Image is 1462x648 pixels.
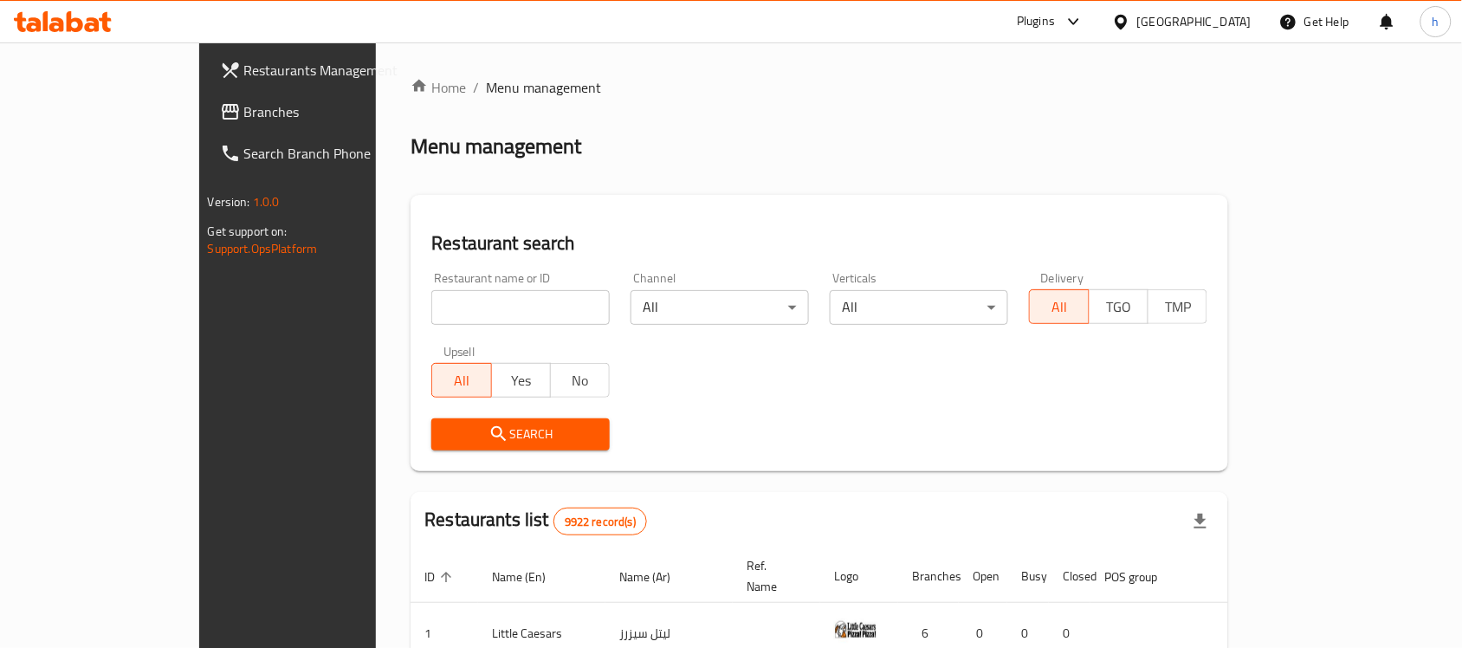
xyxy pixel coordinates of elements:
[1041,272,1084,284] label: Delivery
[1049,550,1090,603] th: Closed
[554,514,646,530] span: 9922 record(s)
[631,290,809,325] div: All
[445,424,596,445] span: Search
[244,60,430,81] span: Restaurants Management
[1155,295,1200,320] span: TMP
[1096,295,1142,320] span: TGO
[443,346,475,358] label: Upsell
[550,363,610,398] button: No
[499,368,544,393] span: Yes
[411,77,1228,98] nav: breadcrumb
[830,290,1008,325] div: All
[208,191,250,213] span: Version:
[411,133,581,160] h2: Menu management
[486,77,601,98] span: Menu management
[253,191,280,213] span: 1.0.0
[1180,501,1221,542] div: Export file
[206,49,443,91] a: Restaurants Management
[431,418,610,450] button: Search
[244,101,430,122] span: Branches
[898,550,959,603] th: Branches
[491,363,551,398] button: Yes
[1433,12,1439,31] span: h
[492,567,568,587] span: Name (En)
[206,91,443,133] a: Branches
[959,550,1007,603] th: Open
[431,290,610,325] input: Search for restaurant name or ID..
[244,143,430,164] span: Search Branch Phone
[1007,550,1049,603] th: Busy
[1104,567,1180,587] span: POS group
[619,567,693,587] span: Name (Ar)
[1017,11,1055,32] div: Plugins
[424,567,457,587] span: ID
[208,220,288,243] span: Get support on:
[473,77,479,98] li: /
[1137,12,1252,31] div: [GEOGRAPHIC_DATA]
[553,508,647,535] div: Total records count
[820,550,898,603] th: Logo
[208,237,318,260] a: Support.OpsPlatform
[206,133,443,174] a: Search Branch Phone
[431,230,1207,256] h2: Restaurant search
[439,368,484,393] span: All
[1037,295,1082,320] span: All
[1089,289,1148,324] button: TGO
[431,363,491,398] button: All
[558,368,603,393] span: No
[1029,289,1089,324] button: All
[424,507,647,535] h2: Restaurants list
[747,555,799,597] span: Ref. Name
[1148,289,1207,324] button: TMP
